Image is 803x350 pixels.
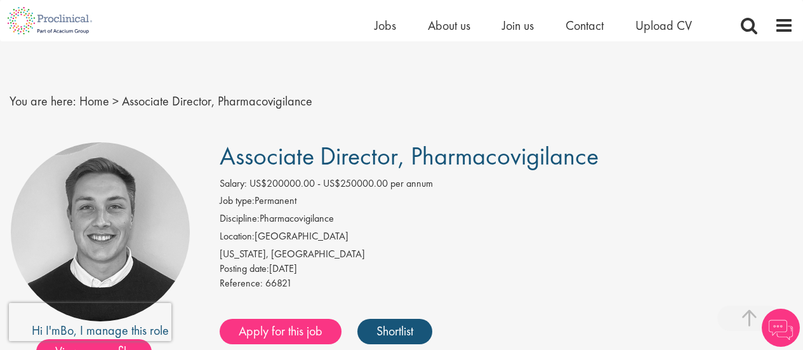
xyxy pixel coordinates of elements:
[220,194,793,212] li: Permanent
[357,319,432,344] a: Shortlist
[10,93,76,109] span: You are here:
[122,93,312,109] span: Associate Director, Pharmacovigilance
[220,177,247,191] label: Salary:
[9,303,171,341] iframe: reCAPTCHA
[220,276,263,291] label: Reference:
[112,93,119,109] span: >
[502,17,534,34] a: Join us
[762,309,800,347] img: Chatbot
[220,229,255,244] label: Location:
[220,212,793,229] li: Pharmacovigilance
[11,142,190,321] img: imeage of recruiter Bo Forsen
[635,17,692,34] a: Upload CV
[220,247,793,262] div: [US_STATE], [GEOGRAPHIC_DATA]
[220,194,255,208] label: Job type:
[220,212,260,226] label: Discipline:
[265,276,292,290] span: 66821
[249,177,433,190] span: US$200000.00 - US$250000.00 per annum
[79,93,109,109] a: breadcrumb link
[375,17,396,34] a: Jobs
[220,140,599,172] span: Associate Director, Pharmacovigilance
[220,229,793,247] li: [GEOGRAPHIC_DATA]
[428,17,470,34] a: About us
[220,262,793,276] div: [DATE]
[220,319,342,344] a: Apply for this job
[566,17,604,34] a: Contact
[220,262,269,275] span: Posting date:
